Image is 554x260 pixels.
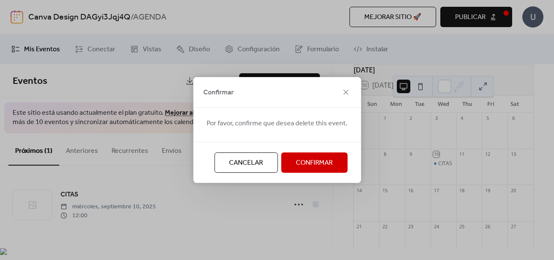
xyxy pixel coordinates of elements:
[207,119,347,129] span: Por favor, confirme que desea delete this event.
[281,152,347,173] button: Confirmar
[214,152,278,173] button: Cancelar
[229,158,263,168] span: Cancelar
[203,88,234,98] span: Confirmar
[296,158,333,168] span: Confirmar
